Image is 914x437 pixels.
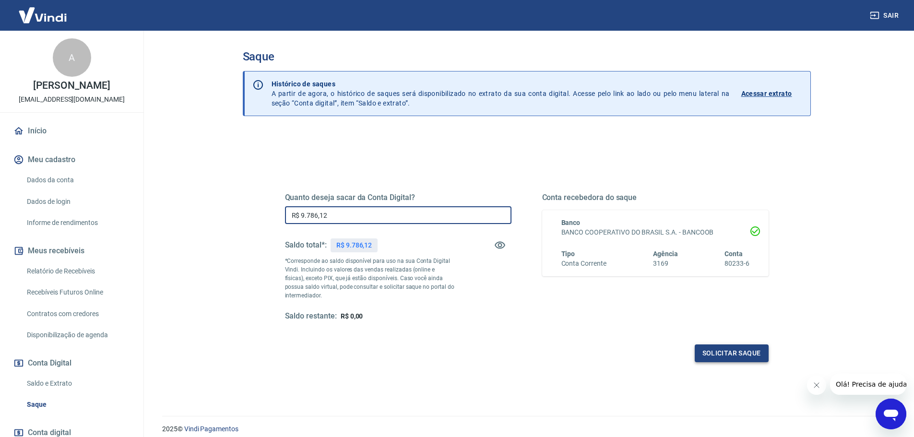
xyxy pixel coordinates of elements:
span: Olá! Precisa de ajuda? [6,7,81,14]
a: Início [12,120,132,142]
p: *Corresponde ao saldo disponível para uso na sua Conta Digital Vindi. Incluindo os valores das ve... [285,257,455,300]
p: A partir de agora, o histórico de saques será disponibilizado no extrato da sua conta digital. Ac... [272,79,730,108]
p: [EMAIL_ADDRESS][DOMAIN_NAME] [19,94,125,105]
iframe: Fechar mensagem [807,376,826,395]
div: A [53,38,91,77]
iframe: Botão para abrir a janela de mensagens [876,399,906,429]
a: Dados da conta [23,170,132,190]
button: Sair [868,7,902,24]
a: Saque [23,395,132,414]
h3: Saque [243,50,811,63]
a: Saldo e Extrato [23,374,132,393]
span: Conta [724,250,743,258]
span: Tipo [561,250,575,258]
span: Banco [561,219,581,226]
h6: 3169 [653,259,678,269]
h5: Quanto deseja sacar da Conta Digital? [285,193,511,202]
p: Acessar extrato [741,89,792,98]
iframe: Mensagem da empresa [830,374,906,395]
p: Histórico de saques [272,79,730,89]
button: Meus recebíveis [12,240,132,261]
h6: Conta Corrente [561,259,606,269]
a: Contratos com credores [23,304,132,324]
h5: Conta recebedora do saque [542,193,769,202]
h6: 80233-6 [724,259,749,269]
p: [PERSON_NAME] [33,81,110,91]
button: Conta Digital [12,353,132,374]
h5: Saldo total*: [285,240,327,250]
a: Recebíveis Futuros Online [23,283,132,302]
a: Dados de login [23,192,132,212]
a: Vindi Pagamentos [184,425,238,433]
a: Disponibilização de agenda [23,325,132,345]
h6: BANCO COOPERATIVO DO BRASIL S.A. - BANCOOB [561,227,749,237]
span: Agência [653,250,678,258]
p: R$ 9.786,12 [336,240,372,250]
h5: Saldo restante: [285,311,337,321]
button: Solicitar saque [695,344,769,362]
a: Informe de rendimentos [23,213,132,233]
a: Relatório de Recebíveis [23,261,132,281]
button: Meu cadastro [12,149,132,170]
span: R$ 0,00 [341,312,363,320]
a: Acessar extrato [741,79,803,108]
p: 2025 © [162,424,891,434]
img: Vindi [12,0,74,30]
